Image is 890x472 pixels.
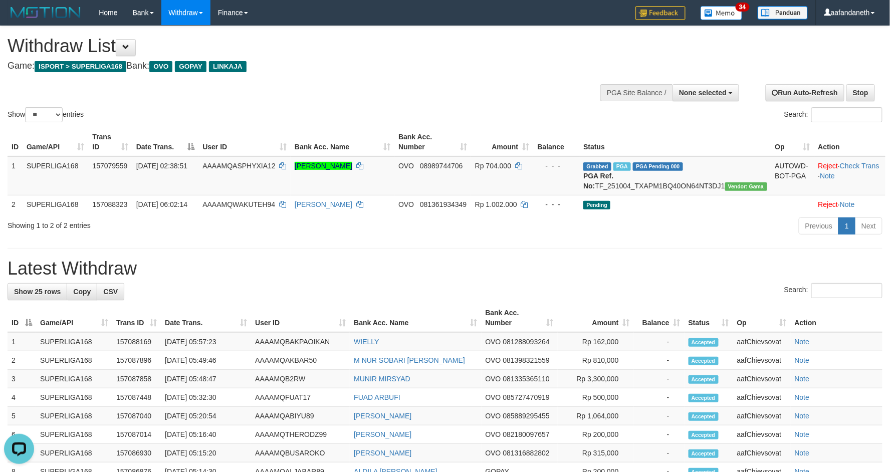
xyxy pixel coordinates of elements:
[486,393,501,401] span: OVO
[112,304,161,332] th: Trans ID: activate to sort column ascending
[633,162,683,171] span: PGA Pending
[486,430,501,438] span: OVO
[558,425,634,444] td: Rp 200,000
[820,172,835,180] a: Note
[36,425,112,444] td: SUPERLIGA168
[766,84,844,101] a: Run Auto-Refresh
[689,357,719,365] span: Accepted
[8,259,882,279] h1: Latest Withdraw
[112,370,161,388] td: 157087858
[758,6,808,20] img: panduan.png
[725,182,767,191] span: Vendor URL: https://trx31.1velocity.biz
[161,304,251,332] th: Date Trans.: activate to sort column ascending
[583,172,613,190] b: PGA Ref. No:
[771,156,814,195] td: AUTOWD-BOT-PGA
[112,332,161,351] td: 157088169
[8,36,583,56] h1: Withdraw List
[67,283,97,300] a: Copy
[36,351,112,370] td: SUPERLIGA168
[8,107,84,122] label: Show entries
[471,128,534,156] th: Amount: activate to sort column ascending
[251,351,350,370] td: AAAAMQAKBAR50
[503,449,550,457] span: Copy 081316882802 to clipboard
[161,444,251,462] td: [DATE] 05:15:20
[771,128,814,156] th: Op: activate to sort column ascending
[420,162,463,170] span: Copy 08989744706 to clipboard
[795,430,810,438] a: Note
[736,3,749,12] span: 34
[8,425,36,444] td: 6
[855,217,882,234] a: Next
[814,195,885,213] td: ·
[503,412,550,420] span: Copy 085889295455 to clipboard
[354,375,410,383] a: MUNIR MIRSYAD
[354,412,411,420] a: [PERSON_NAME]
[558,351,634,370] td: Rp 810,000
[8,128,23,156] th: ID
[733,351,791,370] td: aafChievsovat
[8,304,36,332] th: ID: activate to sort column descending
[673,84,739,101] button: None selected
[733,304,791,332] th: Op: activate to sort column ascending
[784,283,882,298] label: Search:
[503,393,550,401] span: Copy 085727470919 to clipboard
[537,199,575,209] div: - - -
[733,370,791,388] td: aafChievsovat
[394,128,471,156] th: Bank Acc. Number: activate to sort column ascending
[799,217,839,234] a: Previous
[795,393,810,401] a: Note
[503,356,550,364] span: Copy 081398321559 to clipboard
[112,425,161,444] td: 157087014
[420,200,467,208] span: Copy 081361934349 to clipboard
[838,217,855,234] a: 1
[36,370,112,388] td: SUPERLIGA168
[583,162,611,171] span: Grabbed
[558,332,634,351] td: Rp 162,000
[814,156,885,195] td: · ·
[23,128,88,156] th: Game/API: activate to sort column ascending
[149,61,172,72] span: OVO
[251,304,350,332] th: User ID: activate to sort column ascending
[503,430,550,438] span: Copy 082180097657 to clipboard
[8,283,67,300] a: Show 25 rows
[14,288,61,296] span: Show 25 rows
[92,162,127,170] span: 157079559
[503,338,550,346] span: Copy 081288093264 to clipboard
[733,407,791,425] td: aafChievsovat
[8,370,36,388] td: 3
[558,370,634,388] td: Rp 3,300,000
[161,351,251,370] td: [DATE] 05:49:46
[161,407,251,425] td: [DATE] 05:20:54
[733,444,791,462] td: aafChievsovat
[251,444,350,462] td: AAAAMQBUSAROKO
[8,195,23,213] td: 2
[475,162,511,170] span: Rp 704.000
[8,351,36,370] td: 2
[701,6,743,20] img: Button%20Memo.svg
[795,356,810,364] a: Note
[634,444,685,462] td: -
[689,394,719,402] span: Accepted
[814,128,885,156] th: Action
[795,375,810,383] a: Note
[97,283,124,300] a: CSV
[811,107,882,122] input: Search:
[689,375,719,384] span: Accepted
[533,128,579,156] th: Balance
[354,430,411,438] a: [PERSON_NAME]
[251,332,350,351] td: AAAAMQBAKPAOIKAN
[795,412,810,420] a: Note
[583,201,610,209] span: Pending
[23,156,88,195] td: SUPERLIGA168
[634,370,685,388] td: -
[73,288,91,296] span: Copy
[209,61,247,72] span: LINKAJA
[840,200,855,208] a: Note
[354,356,465,364] a: M NUR SOBARI [PERSON_NAME]
[88,128,132,156] th: Trans ID: activate to sort column ascending
[112,388,161,407] td: 157087448
[558,304,634,332] th: Amount: activate to sort column ascending
[8,61,583,71] h4: Game: Bank:
[8,407,36,425] td: 5
[634,388,685,407] td: -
